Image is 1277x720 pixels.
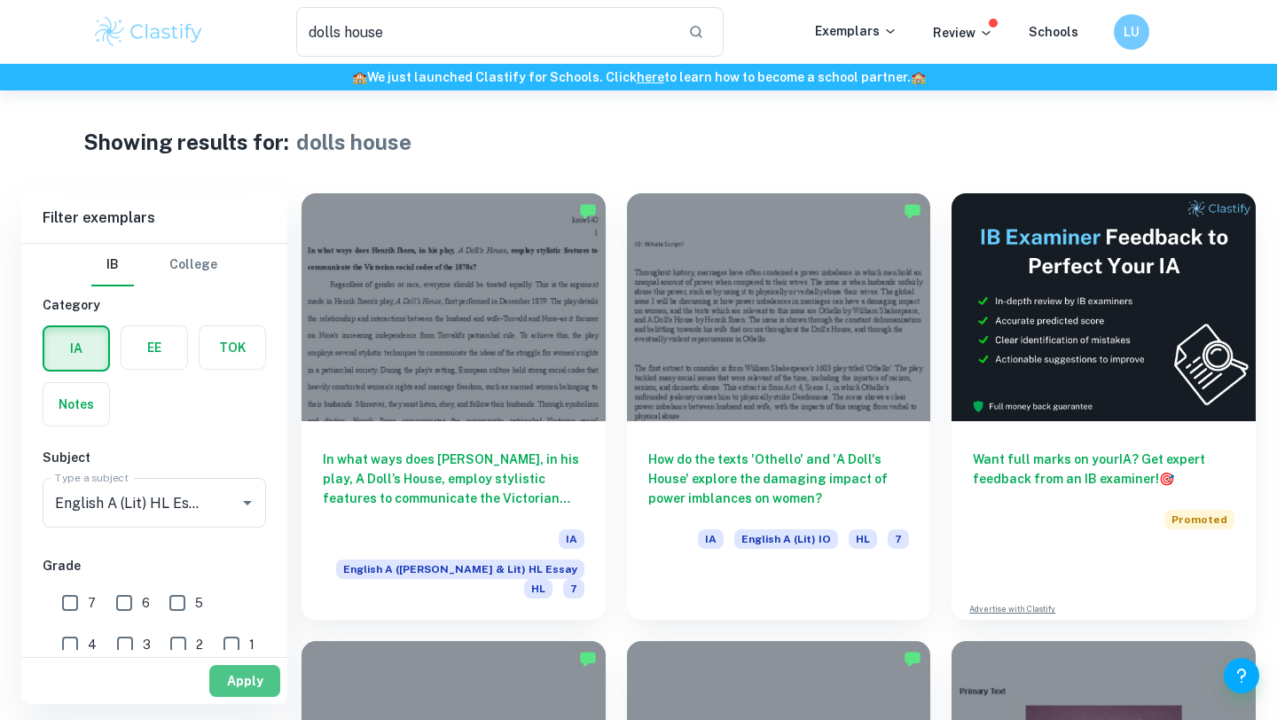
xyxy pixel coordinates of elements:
span: 🏫 [911,70,926,84]
button: TOK [200,326,265,369]
img: Marked [904,650,921,668]
img: Marked [579,202,597,220]
a: Want full marks on yourIA? Get expert feedback from an IB examiner!PromotedAdvertise with Clastify [952,193,1256,620]
h1: dolls house [296,126,411,158]
h6: Subject [43,448,266,467]
input: Search for any exemplars... [296,7,674,57]
span: HL [849,529,877,549]
button: IB [91,244,134,286]
span: 🏫 [352,70,367,84]
span: 5 [195,593,203,613]
span: 6 [142,593,150,613]
span: 4 [88,635,97,654]
p: Exemplars [815,21,897,41]
button: Apply [209,665,280,697]
h6: Filter exemplars [21,193,287,243]
a: Schools [1029,25,1078,39]
img: Thumbnail [952,193,1256,421]
span: IA [698,529,724,549]
span: 1 [249,635,255,654]
h6: Category [43,295,266,315]
h6: LU [1122,22,1142,42]
button: EE [121,326,187,369]
img: Clastify logo [92,14,205,50]
span: 3 [143,635,151,654]
h1: Showing results for: [83,126,289,158]
h6: Grade [43,556,266,575]
span: HL [524,579,552,599]
button: Notes [43,383,109,426]
span: 2 [196,635,203,654]
button: Help and Feedback [1224,658,1259,693]
label: Type a subject [55,470,129,485]
a: Advertise with Clastify [969,603,1055,615]
span: 7 [563,579,584,599]
span: English A ([PERSON_NAME] & Lit) HL Essay [336,560,584,579]
span: IA [559,529,584,549]
h6: Want full marks on your IA ? Get expert feedback from an IB examiner! [973,450,1234,489]
button: IA [44,327,108,370]
h6: We just launched Clastify for Schools. Click to learn how to become a school partner. [4,67,1273,87]
button: Open [235,490,260,515]
span: English A (Lit) IO [734,529,838,549]
div: Filter type choice [91,244,217,286]
a: here [637,70,664,84]
span: Promoted [1164,510,1234,529]
h6: In what ways does [PERSON_NAME], in his play, A Doll’s House, employ stylistic features to commun... [323,450,584,508]
h6: How do the texts 'Othello' and 'A Doll's House' explore the damaging impact of power imblances on... [648,450,910,508]
img: Marked [579,650,597,668]
span: 7 [888,529,909,549]
a: In what ways does [PERSON_NAME], in his play, A Doll’s House, employ stylistic features to commun... [302,193,606,620]
span: 🎯 [1159,472,1174,486]
p: Review [933,23,993,43]
button: LU [1114,14,1149,50]
button: College [169,244,217,286]
a: How do the texts 'Othello' and 'A Doll's House' explore the damaging impact of power imblances on... [627,193,931,620]
img: Marked [904,202,921,220]
span: 7 [88,593,96,613]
